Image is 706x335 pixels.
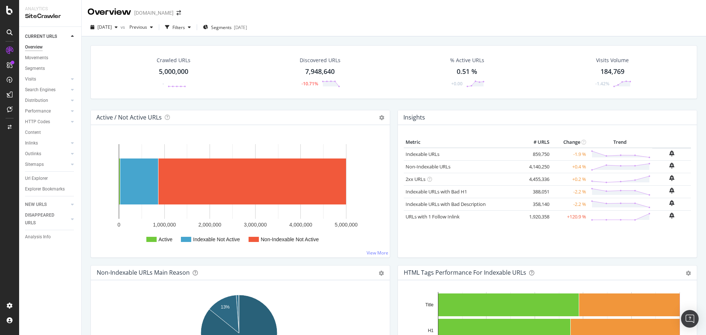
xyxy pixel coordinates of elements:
div: Overview [25,43,43,51]
div: Distribution [25,97,48,104]
th: Trend [588,137,652,148]
text: Non-Indexable Not Active [261,236,319,242]
button: Segments[DATE] [200,21,250,33]
a: NEW URLS [25,201,69,209]
td: +0.4 % [551,160,588,173]
a: Analysis Info [25,233,76,241]
a: Overview [25,43,76,51]
td: 859,750 [522,148,551,161]
text: Active [158,236,172,242]
a: View More [367,250,388,256]
div: DISAPPEARED URLS [25,211,62,227]
div: +0.00 [451,81,463,87]
div: Overview [88,6,131,18]
div: Segments [25,65,45,72]
a: DISAPPEARED URLS [25,211,69,227]
a: Non-Indexable URLs [406,163,450,170]
div: SiteCrawler [25,12,75,21]
text: H1 [428,328,434,333]
a: CURRENT URLS [25,33,69,40]
a: HTTP Codes [25,118,69,126]
span: Previous [126,24,147,30]
div: bell-plus [669,150,674,156]
div: Filters [172,24,185,31]
text: 13% [221,304,230,310]
button: Filters [162,21,194,33]
div: HTML Tags Performance for Indexable URLs [404,269,526,276]
div: Analytics [25,6,75,12]
div: % Active URLs [450,57,484,64]
td: 388,051 [522,185,551,198]
div: Explorer Bookmarks [25,185,65,193]
text: Indexable Not Active [193,236,240,242]
div: Crawled URLs [157,57,190,64]
div: Visits [25,75,36,83]
div: Non-Indexable URLs Main Reason [97,269,190,276]
div: Inlinks [25,139,38,147]
a: URLs with 1 Follow Inlink [406,213,460,220]
div: HTTP Codes [25,118,50,126]
a: Sitemaps [25,161,69,168]
td: -1.9 % [551,148,588,161]
div: gear [686,271,691,276]
div: Performance [25,107,51,115]
td: +0.2 % [551,173,588,185]
div: [DOMAIN_NAME] [134,9,174,17]
text: 1,000,000 [153,222,176,228]
div: Content [25,129,41,136]
div: 184,769 [600,67,624,76]
a: Explorer Bookmarks [25,185,76,193]
a: Segments [25,65,76,72]
div: Movements [25,54,48,62]
div: Search Engines [25,86,56,94]
span: 2025 Sep. 3rd [97,24,112,30]
td: -2.2 % [551,198,588,210]
div: [DATE] [234,24,247,31]
a: Distribution [25,97,69,104]
button: [DATE] [88,21,121,33]
a: Indexable URLs with Bad Description [406,201,486,207]
td: +120.9 % [551,210,588,223]
div: 0.51 % [457,67,477,76]
div: arrow-right-arrow-left [176,10,181,15]
a: Url Explorer [25,175,76,182]
a: Visits [25,75,69,83]
h4: Active / Not Active URLs [96,113,162,122]
div: Discovered URLs [300,57,340,64]
div: bell-plus [669,188,674,193]
a: Movements [25,54,76,62]
span: Segments [211,24,232,31]
div: Url Explorer [25,175,48,182]
text: 2,000,000 [199,222,221,228]
a: Inlinks [25,139,69,147]
a: Performance [25,107,69,115]
div: Open Intercom Messenger [681,310,699,328]
a: Indexable URLs with Bad H1 [406,188,467,195]
div: bell-plus [669,200,674,206]
text: 3,000,000 [244,222,267,228]
div: CURRENT URLS [25,33,57,40]
h4: Insights [403,113,425,122]
a: Content [25,129,76,136]
div: -1.42% [595,81,609,87]
a: Indexable URLs [406,151,439,157]
text: 0 [118,222,121,228]
div: Outlinks [25,150,41,158]
div: bell-plus [669,213,674,218]
a: Search Engines [25,86,69,94]
div: Visits Volume [596,57,629,64]
span: vs [121,24,126,30]
text: 4,000,000 [289,222,312,228]
th: Change [551,137,588,148]
a: Outlinks [25,150,69,158]
div: - [163,81,164,87]
td: 1,920,358 [522,210,551,223]
div: 7,948,640 [305,67,335,76]
text: Title [425,302,434,307]
i: Options [379,115,384,120]
div: bell-plus [669,163,674,168]
td: 4,455,336 [522,173,551,185]
a: 2xx URLs [406,176,425,182]
svg: A chart. [97,137,381,252]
